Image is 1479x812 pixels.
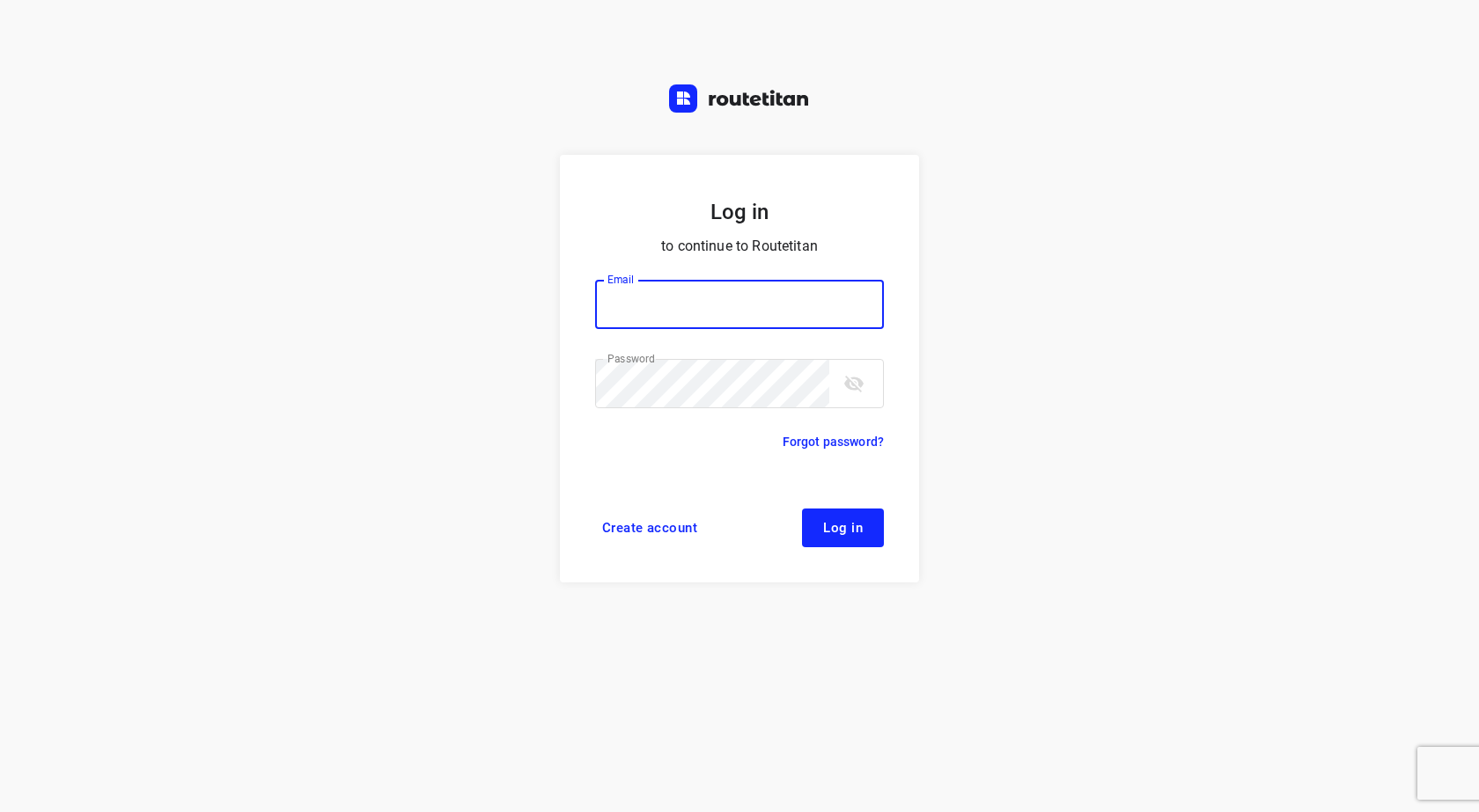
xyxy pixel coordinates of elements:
[823,521,863,535] span: Log in
[802,508,884,547] button: Log in
[669,84,810,117] a: Routetitan
[836,366,872,401] button: toggle password visibility
[783,431,884,452] a: Forgot password?
[669,84,810,113] img: Routetitan
[595,508,704,547] a: Create account
[595,197,884,227] h5: Log in
[602,521,697,535] span: Create account
[595,234,884,259] p: to continue to Routetitan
